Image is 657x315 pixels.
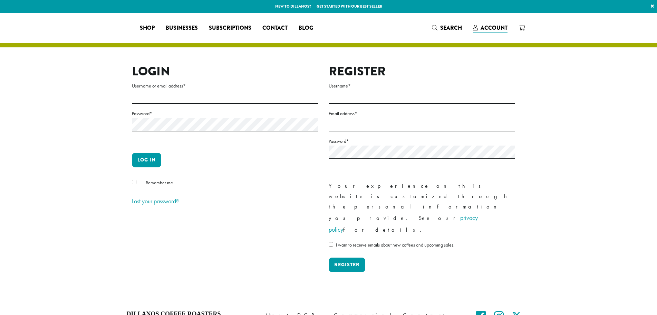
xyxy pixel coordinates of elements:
[317,3,382,9] a: Get started with our best seller
[329,258,365,272] button: Register
[329,64,515,79] h2: Register
[166,24,198,33] span: Businesses
[329,242,333,247] input: I want to receive emails about new coffees and upcoming sales.
[329,109,515,118] label: Email address
[329,137,515,146] label: Password
[262,24,288,33] span: Contact
[209,24,251,33] span: Subscriptions
[132,197,179,205] a: Lost your password?
[336,242,454,248] span: I want to receive emails about new coffees and upcoming sales.
[132,153,161,167] button: Log in
[329,82,515,90] label: Username
[140,24,155,33] span: Shop
[329,181,515,235] p: Your experience on this website is customized through the personal information you provide. See o...
[440,24,462,32] span: Search
[426,22,467,34] a: Search
[132,109,318,118] label: Password
[134,22,160,34] a: Shop
[132,82,318,90] label: Username or email address
[146,179,173,186] span: Remember me
[299,24,313,33] span: Blog
[329,214,478,233] a: privacy policy
[132,64,318,79] h2: Login
[481,24,508,32] span: Account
